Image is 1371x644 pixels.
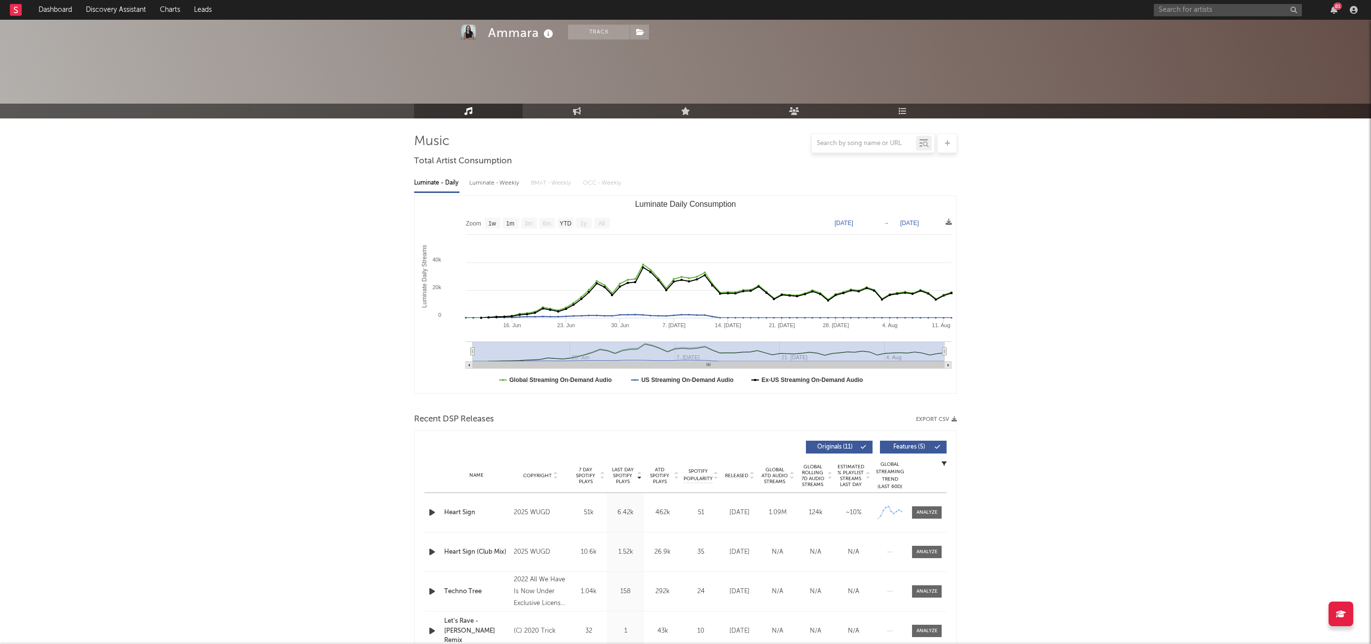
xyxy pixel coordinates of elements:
[503,322,521,328] text: 16. Jun
[761,626,794,636] div: N/A
[837,587,870,597] div: N/A
[900,220,919,227] text: [DATE]
[609,467,636,485] span: Last Day Spotify Plays
[684,547,718,557] div: 35
[611,322,629,328] text: 30. Jun
[635,200,736,208] text: Luminate Daily Consumption
[761,587,794,597] div: N/A
[572,626,605,636] div: 32
[647,587,679,597] div: 292k
[1154,4,1302,16] input: Search for artists
[609,547,642,557] div: 1.52k
[932,322,950,328] text: 11. Aug
[835,220,853,227] text: [DATE]
[761,467,788,485] span: Global ATD Audio Streams
[875,461,905,491] div: Global Streaming Trend (Last 60D)
[799,464,826,488] span: Global Rolling 7D Audio Streams
[837,464,864,488] span: Estimated % Playlist Streams Last Day
[444,472,509,479] div: Name
[514,625,568,637] div: (C) 2020 Trick
[557,322,575,328] text: 23. Jun
[762,377,863,383] text: Ex-US Streaming On-Demand Audio
[489,220,496,227] text: 1w
[572,508,605,518] div: 51k
[414,155,512,167] span: Total Artist Consumption
[444,547,509,557] a: Heart Sign (Club Mix)
[823,322,849,328] text: 28. [DATE]
[684,587,718,597] div: 24
[469,175,521,191] div: Luminate - Weekly
[580,220,587,227] text: 1y
[761,547,794,557] div: N/A
[715,322,741,328] text: 14. [DATE]
[886,444,932,450] span: Features ( 5 )
[723,626,756,636] div: [DATE]
[543,220,551,227] text: 6m
[432,257,441,263] text: 40k
[514,507,568,519] div: 2025 WUGD
[1331,6,1337,14] button: 81
[609,508,642,518] div: 6.42k
[799,626,832,636] div: N/A
[647,626,679,636] div: 43k
[761,508,794,518] div: 1.09M
[568,25,630,39] button: Track
[506,220,515,227] text: 1m
[415,196,956,393] svg: Luminate Daily Consumption
[414,175,459,191] div: Luminate - Daily
[523,473,552,479] span: Copyright
[837,547,870,557] div: N/A
[723,547,756,557] div: [DATE]
[421,245,428,307] text: Luminate Daily Streams
[514,574,568,609] div: 2022 All We Have Is Now Under Exclusive License To Good Company Records
[572,547,605,557] div: 10.6k
[432,284,441,290] text: 20k
[662,322,685,328] text: 7. [DATE]
[572,587,605,597] div: 1.04k
[1333,2,1342,10] div: 81
[723,508,756,518] div: [DATE]
[414,414,494,425] span: Recent DSP Releases
[572,467,599,485] span: 7 Day Spotify Plays
[609,626,642,636] div: 1
[647,547,679,557] div: 26.9k
[438,312,441,318] text: 0
[880,441,947,454] button: Features(5)
[725,473,748,479] span: Released
[882,322,897,328] text: 4. Aug
[684,468,713,483] span: Spotify Popularity
[647,467,673,485] span: ATD Spotify Plays
[916,417,957,422] button: Export CSV
[641,377,733,383] text: US Streaming On-Demand Audio
[812,444,858,450] span: Originals ( 11 )
[799,587,832,597] div: N/A
[883,220,889,227] text: →
[837,508,870,518] div: ~ 10 %
[514,546,568,558] div: 2025 WUGD
[723,587,756,597] div: [DATE]
[769,322,795,328] text: 21. [DATE]
[609,587,642,597] div: 158
[799,508,832,518] div: 124k
[560,220,571,227] text: YTD
[598,220,605,227] text: All
[837,626,870,636] div: N/A
[684,626,718,636] div: 10
[444,587,509,597] a: Techno Tree
[466,220,481,227] text: Zoom
[444,508,509,518] a: Heart Sign
[525,220,533,227] text: 3m
[647,508,679,518] div: 462k
[488,25,556,41] div: Ammara
[812,140,916,148] input: Search by song name or URL
[509,377,612,383] text: Global Streaming On-Demand Audio
[684,508,718,518] div: 51
[806,441,873,454] button: Originals(11)
[799,547,832,557] div: N/A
